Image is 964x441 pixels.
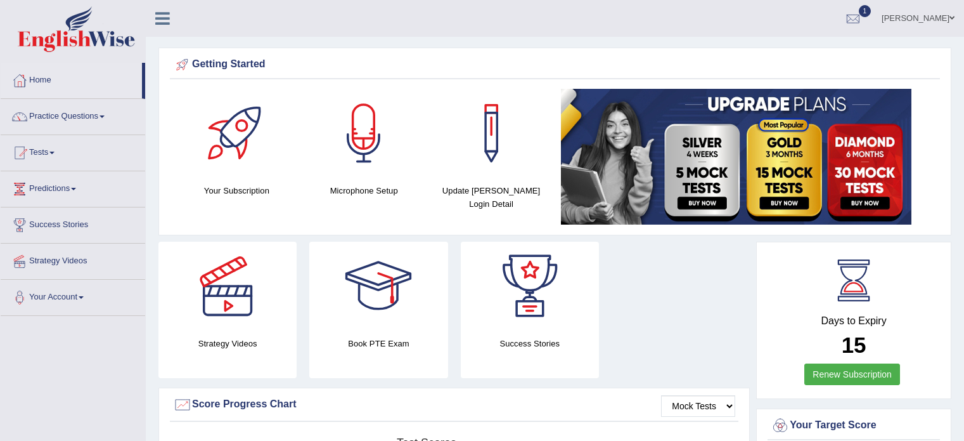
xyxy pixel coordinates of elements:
a: Renew Subscription [804,364,900,385]
a: Practice Questions [1,99,145,131]
img: small5.jpg [561,89,911,225]
a: Your Account [1,280,145,312]
h4: Strategy Videos [158,337,297,350]
h4: Microphone Setup [307,184,421,197]
h4: Your Subscription [179,184,294,197]
div: Getting Started [173,55,937,74]
a: Success Stories [1,207,145,239]
div: Your Target Score [771,416,937,435]
a: Predictions [1,171,145,203]
h4: Success Stories [461,337,599,350]
h4: Days to Expiry [771,315,937,327]
a: Home [1,63,142,95]
b: 15 [842,332,866,357]
h4: Book PTE Exam [309,337,447,350]
a: Strategy Videos [1,244,145,275]
div: Score Progress Chart [173,395,735,414]
h4: Update [PERSON_NAME] Login Detail [434,184,549,211]
a: Tests [1,135,145,167]
span: 1 [859,5,871,17]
